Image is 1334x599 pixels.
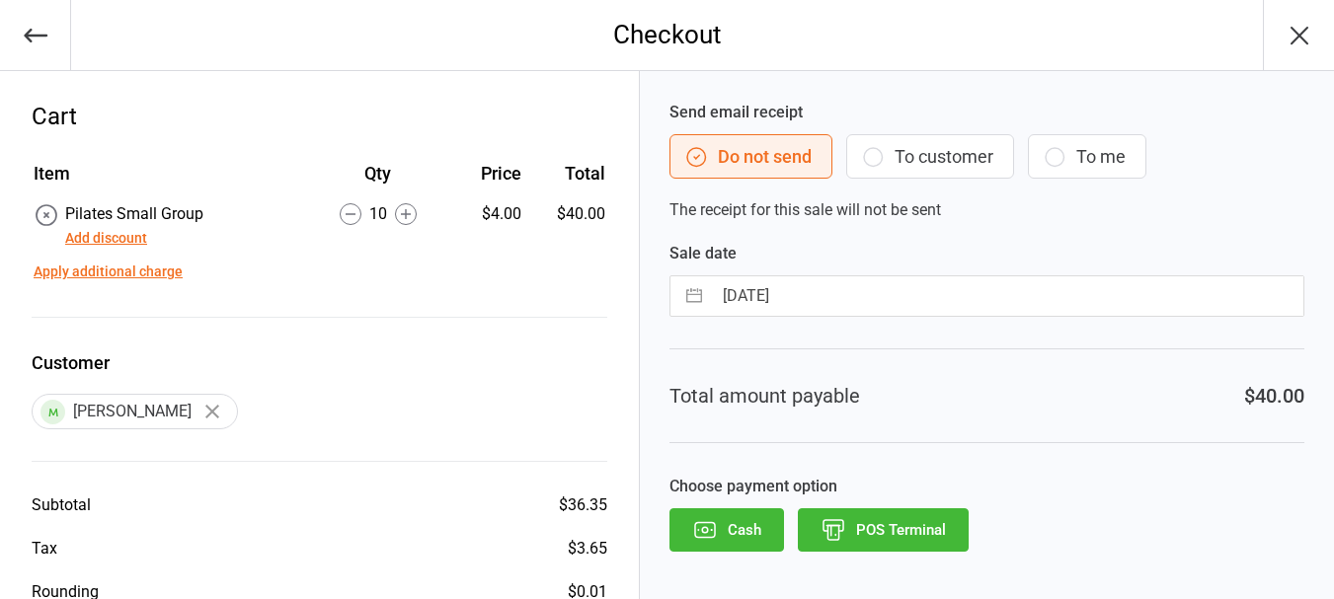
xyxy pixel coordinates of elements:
span: Pilates Small Group [65,204,203,223]
div: $40.00 [1244,381,1304,411]
button: To customer [846,134,1014,179]
div: 10 [304,202,451,226]
td: $40.00 [529,202,606,250]
div: $36.35 [559,493,607,517]
div: $4.00 [453,202,520,226]
button: Apply additional charge [34,262,183,282]
button: To me [1028,134,1146,179]
label: Choose payment option [669,475,1304,498]
th: Item [34,160,302,200]
button: Cash [669,508,784,552]
div: The receipt for this sale will not be sent [669,101,1304,222]
button: Add discount [65,228,147,249]
button: Do not send [669,134,832,179]
div: Tax [32,537,57,561]
th: Total [529,160,606,200]
label: Customer [32,349,607,376]
div: [PERSON_NAME] [32,394,238,429]
div: Cart [32,99,607,134]
div: Subtotal [32,493,91,517]
div: $3.65 [568,537,607,561]
label: Sale date [669,242,1304,265]
div: Price [453,160,520,187]
button: POS Terminal [798,508,969,552]
div: Total amount payable [669,381,860,411]
label: Send email receipt [669,101,1304,124]
th: Qty [304,160,451,200]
